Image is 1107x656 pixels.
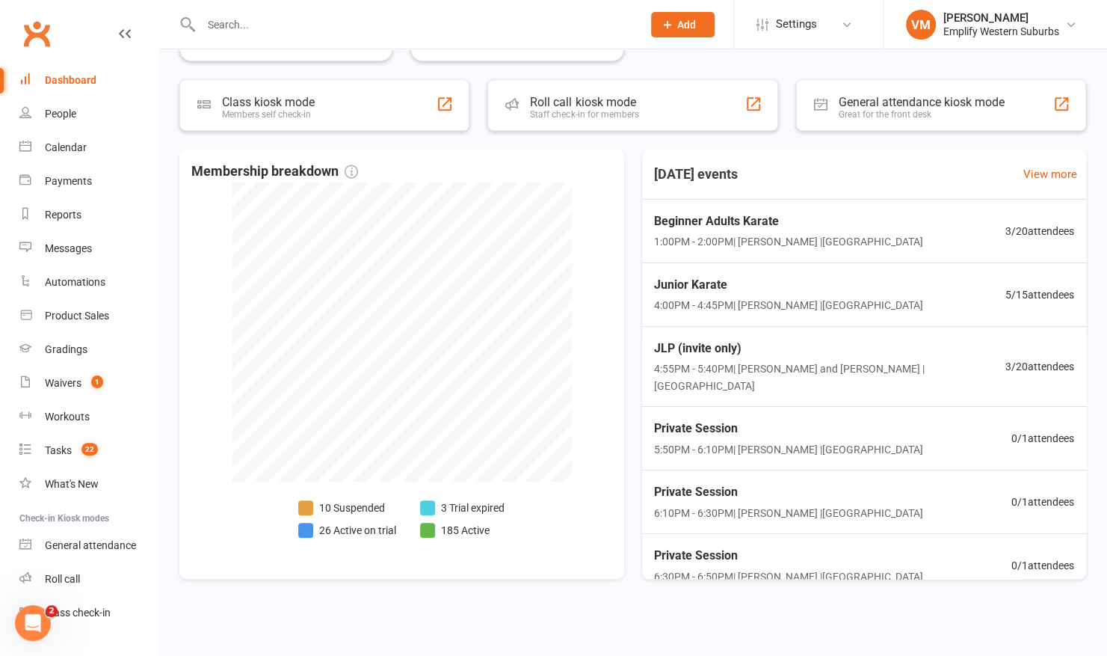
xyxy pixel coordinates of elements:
[1023,165,1077,183] a: View more
[420,522,505,539] li: 185 Active
[654,233,923,250] span: 1:00PM - 2:00PM | [PERSON_NAME] | [GEOGRAPHIC_DATA]
[651,12,715,37] button: Add
[420,500,505,516] li: 3 Trial expired
[530,95,638,109] div: Roll call kiosk mode
[530,109,638,120] div: Staff check-in for members
[839,95,1005,109] div: General attendance kiosk mode
[46,605,58,617] span: 2
[906,10,936,40] div: VM
[45,573,80,585] div: Roll call
[677,19,696,31] span: Add
[19,165,158,198] a: Payments
[45,108,76,120] div: People
[1011,494,1074,510] span: 0 / 1 attendees
[654,568,923,585] span: 6:30PM - 6:50PM | [PERSON_NAME] | [GEOGRAPHIC_DATA]
[19,232,158,266] a: Messages
[45,343,87,355] div: Gradings
[19,266,158,299] a: Automations
[45,175,92,187] div: Payments
[45,539,136,551] div: General attendance
[19,434,158,468] a: Tasks 22
[943,11,1059,25] div: [PERSON_NAME]
[19,97,158,131] a: People
[1011,557,1074,574] span: 0 / 1 attendees
[18,15,55,52] a: Clubworx
[654,482,923,502] span: Private Session
[839,109,1005,120] div: Great for the front desk
[19,562,158,596] a: Roll call
[654,339,1006,358] span: JLP (invite only)
[654,275,923,295] span: Junior Karate
[654,419,923,438] span: Private Session
[1011,430,1074,447] span: 0 / 1 attendees
[19,596,158,630] a: Class kiosk mode
[191,161,358,183] span: Membership breakdown
[19,198,158,232] a: Reports
[45,209,81,221] div: Reports
[654,441,923,458] span: 5:50PM - 6:10PM | [PERSON_NAME] | [GEOGRAPHIC_DATA]
[654,361,1006,394] span: 4:55PM - 5:40PM | [PERSON_NAME] and [PERSON_NAME] | [GEOGRAPHIC_DATA]
[776,7,817,41] span: Settings
[45,377,81,389] div: Waivers
[81,443,98,456] span: 22
[45,478,99,490] div: What's New
[943,25,1059,38] div: Emplify Western Suburbs
[1005,358,1074,375] span: 3 / 20 attendees
[654,505,923,521] span: 6:10PM - 6:30PM | [PERSON_NAME] | [GEOGRAPHIC_DATA]
[45,607,111,619] div: Class check-in
[15,605,51,641] iframe: Intercom live chat
[298,522,396,539] li: 26 Active on trial
[222,109,315,120] div: Members self check-in
[654,212,923,231] span: Beginner Adults Karate
[91,375,103,388] span: 1
[19,333,158,367] a: Gradings
[19,367,158,400] a: Waivers 1
[298,500,396,516] li: 10 Suspended
[19,64,158,97] a: Dashboard
[1005,223,1074,239] span: 3 / 20 attendees
[45,242,92,254] div: Messages
[19,131,158,165] a: Calendar
[642,161,750,188] h3: [DATE] events
[19,468,158,501] a: What's New
[197,14,632,35] input: Search...
[45,74,96,86] div: Dashboard
[45,141,87,153] div: Calendar
[19,299,158,333] a: Product Sales
[1005,286,1074,303] span: 5 / 15 attendees
[654,546,923,565] span: Private Session
[45,276,105,288] div: Automations
[19,529,158,562] a: General attendance kiosk mode
[654,297,923,313] span: 4:00PM - 4:45PM | [PERSON_NAME] | [GEOGRAPHIC_DATA]
[45,444,72,456] div: Tasks
[45,411,90,423] div: Workouts
[19,400,158,434] a: Workouts
[222,95,315,109] div: Class kiosk mode
[45,310,109,322] div: Product Sales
